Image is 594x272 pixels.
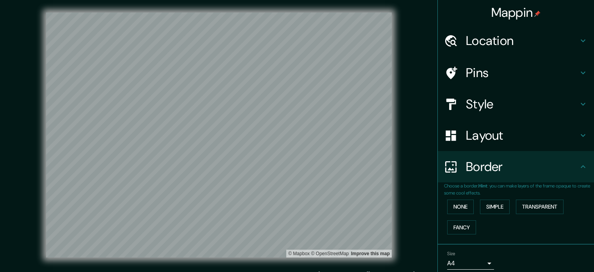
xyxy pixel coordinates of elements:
div: Border [438,151,594,182]
h4: Pins [466,65,578,81]
button: Fancy [447,220,476,235]
canvas: Map [46,13,392,258]
b: Hint [478,183,487,189]
a: OpenStreetMap [311,251,349,256]
a: Map feedback [351,251,390,256]
div: Location [438,25,594,56]
div: A4 [447,257,494,270]
button: None [447,200,474,214]
div: Pins [438,57,594,88]
h4: Mappin [491,5,541,20]
h4: Border [466,159,578,175]
p: Choose a border. : you can make layers of the frame opaque to create some cool effects. [444,182,594,196]
img: pin-icon.png [534,11,540,17]
label: Size [447,250,455,257]
button: Simple [480,200,510,214]
div: Layout [438,120,594,151]
h4: Layout [466,128,578,143]
h4: Location [466,33,578,49]
iframe: Help widget launcher [524,241,585,263]
div: Style [438,88,594,120]
button: Transparent [516,200,564,214]
a: Mapbox [288,251,310,256]
h4: Style [466,96,578,112]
